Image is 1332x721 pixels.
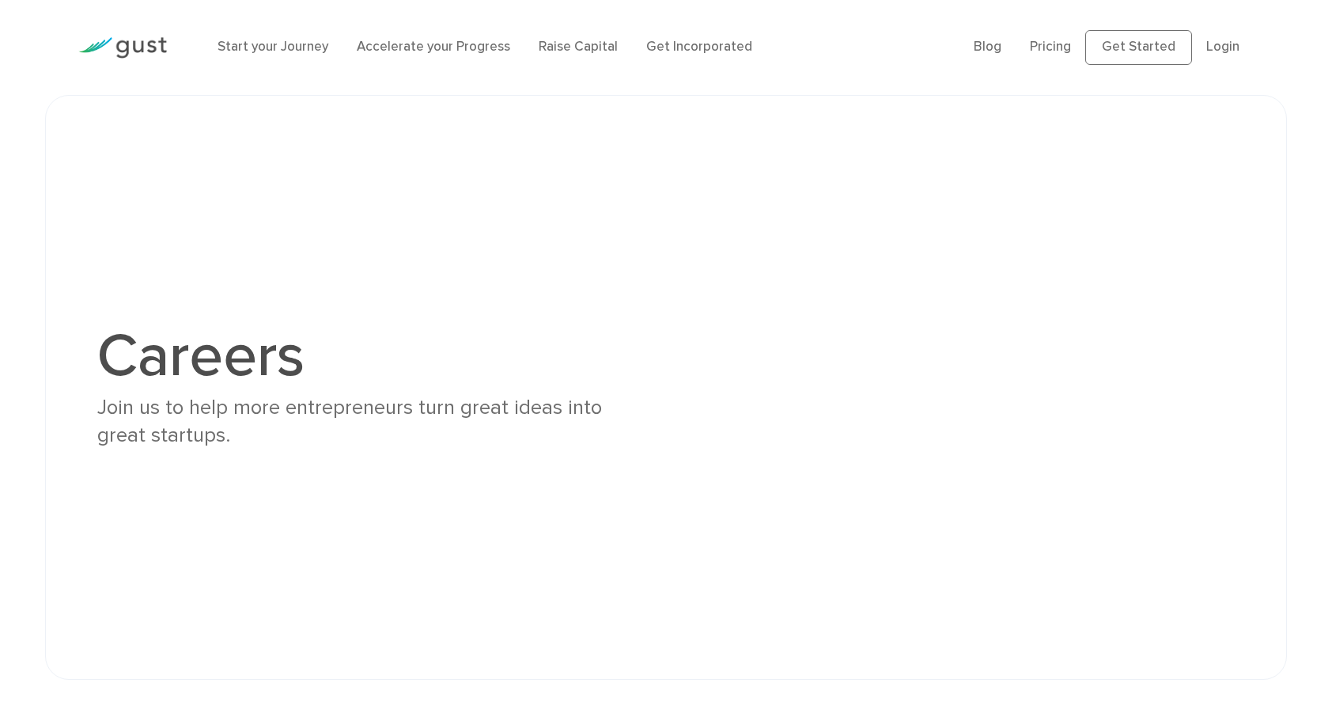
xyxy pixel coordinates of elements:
a: Get Started [1085,30,1192,65]
a: Raise Capital [539,39,618,55]
a: Pricing [1030,39,1071,55]
a: Accelerate your Progress [357,39,510,55]
img: Gust Logo [78,37,167,59]
a: Start your Journey [218,39,328,55]
a: Login [1206,39,1239,55]
a: Get Incorporated [646,39,752,55]
a: Blog [974,39,1001,55]
div: Join us to help more entrepreneurs turn great ideas into great startups. [97,394,643,450]
h1: Careers [97,326,643,386]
